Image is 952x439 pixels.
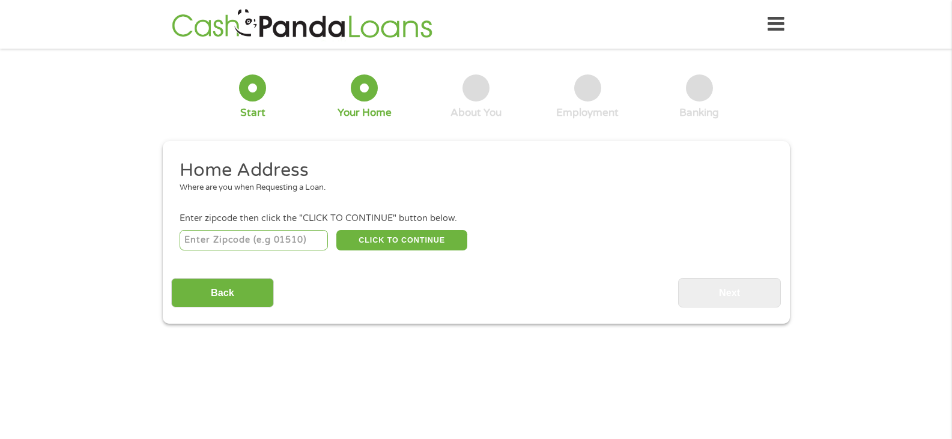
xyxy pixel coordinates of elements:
input: Next [678,278,781,307]
input: Enter Zipcode (e.g 01510) [180,230,328,250]
h2: Home Address [180,159,763,183]
div: Employment [556,106,619,120]
button: CLICK TO CONTINUE [336,230,467,250]
div: Banking [679,106,719,120]
img: GetLoanNow Logo [168,7,436,41]
div: Start [240,106,265,120]
div: Where are you when Requesting a Loan. [180,182,763,194]
div: Enter zipcode then click the "CLICK TO CONTINUE" button below. [180,212,772,225]
input: Back [171,278,274,307]
div: About You [450,106,502,120]
div: Your Home [338,106,392,120]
